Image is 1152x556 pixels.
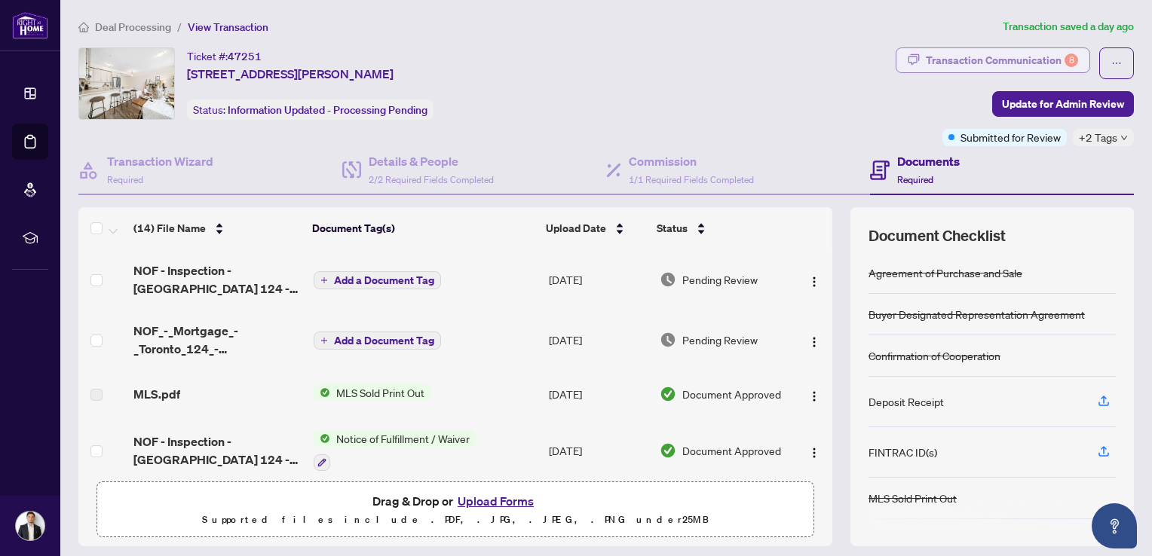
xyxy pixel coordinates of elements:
span: Upload Date [546,220,606,237]
span: Add a Document Tag [334,335,434,346]
span: Document Checklist [869,225,1006,246]
span: MLS Sold Print Out [330,384,430,401]
button: Logo [802,382,826,406]
div: Deposit Receipt [869,393,944,410]
h4: Details & People [369,152,494,170]
th: (14) File Name [127,207,306,249]
div: Ticket #: [187,47,262,65]
span: 1/1 Required Fields Completed [629,174,754,185]
span: NOF - Inspection - [GEOGRAPHIC_DATA] 124 - Notice of Fulfillment of Condition.pdf [133,432,302,469]
span: Drag & Drop orUpload FormsSupported files include .PDF, .JPG, .JPEG, .PNG under25MB [97,482,813,538]
span: Deal Processing [95,20,171,34]
th: Document Tag(s) [306,207,540,249]
span: NOF_-_Mortgage_-_Toronto_124_-_Notice_of_Fulfillment_of_Condition.pdf [133,322,302,358]
button: Add a Document Tag [314,271,441,289]
button: Add a Document Tag [314,331,441,350]
li: / [177,18,182,35]
button: Status IconMLS Sold Print Out [314,384,430,401]
span: Add a Document Tag [334,275,434,286]
span: plus [320,276,328,284]
span: plus [320,337,328,344]
div: Buyer Designated Representation Agreement [869,306,1085,322]
img: Profile Icon [16,512,44,540]
h4: Commission [629,152,754,170]
td: [DATE] [543,370,654,418]
button: Add a Document Tag [314,331,441,350]
span: 2/2 Required Fields Completed [369,174,494,185]
span: [STREET_ADDRESS][PERSON_NAME] [187,65,394,83]
h4: Transaction Wizard [107,152,213,170]
img: Document Status [660,442,676,459]
img: Document Status [660,271,676,288]
td: [DATE] [543,310,654,370]
td: [DATE] [543,418,654,483]
h4: Documents [897,152,960,170]
button: Upload Forms [453,491,538,511]
span: Required [897,174,933,185]
img: Status Icon [314,384,330,401]
img: Logo [808,447,820,459]
span: Submitted for Review [961,129,1061,145]
img: logo [12,11,48,39]
div: 8 [1065,53,1078,67]
button: Logo [802,328,826,352]
article: Transaction saved a day ago [1003,18,1134,35]
span: Notice of Fulfillment / Waiver [330,430,476,447]
button: Status IconNotice of Fulfillment / Waiver [314,430,476,471]
div: Status: [187,99,434,120]
button: Logo [802,438,826,463]
img: Document Status [660,386,676,402]
span: View Transaction [188,20,268,34]
span: +2 Tags [1079,129,1117,146]
span: MLS.pdf [133,385,180,403]
span: Status [657,220,688,237]
div: Agreement of Purchase and Sale [869,264,1022,281]
span: NOF - Inspection - [GEOGRAPHIC_DATA] 124 - Notice of Fulfillment of Condition.pdf [133,261,302,298]
th: Status [651,207,789,249]
span: Pending Review [682,331,758,348]
button: Open asap [1092,503,1137,548]
img: Logo [808,276,820,288]
button: Update for Admin Review [992,91,1134,117]
img: Document Status [660,331,676,348]
span: home [78,22,89,32]
span: Update for Admin Review [1002,92,1124,116]
span: Document Approved [682,386,781,402]
span: Document Approved [682,442,781,459]
img: Status Icon [314,430,330,447]
span: ellipsis [1111,58,1122,69]
img: IMG-E12288831_1.jpg [79,48,174,119]
p: Supported files include .PDF, .JPG, .JPEG, .PNG under 25 MB [106,511,804,529]
img: Logo [808,336,820,348]
span: Drag & Drop or [372,491,538,511]
span: (14) File Name [133,220,206,237]
img: Logo [808,390,820,402]
span: down [1120,134,1128,142]
div: Confirmation of Cooperation [869,347,1000,364]
td: [DATE] [543,249,654,310]
button: Transaction Communication8 [896,47,1090,73]
th: Upload Date [540,207,651,249]
span: Pending Review [682,271,758,288]
div: Transaction Communication [926,48,1078,72]
div: FINTRAC ID(s) [869,444,937,460]
div: MLS Sold Print Out [869,490,957,506]
span: 47251 [228,50,262,63]
button: Logo [802,267,826,292]
span: Information Updated - Processing Pending [228,103,427,117]
span: Required [107,174,143,185]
